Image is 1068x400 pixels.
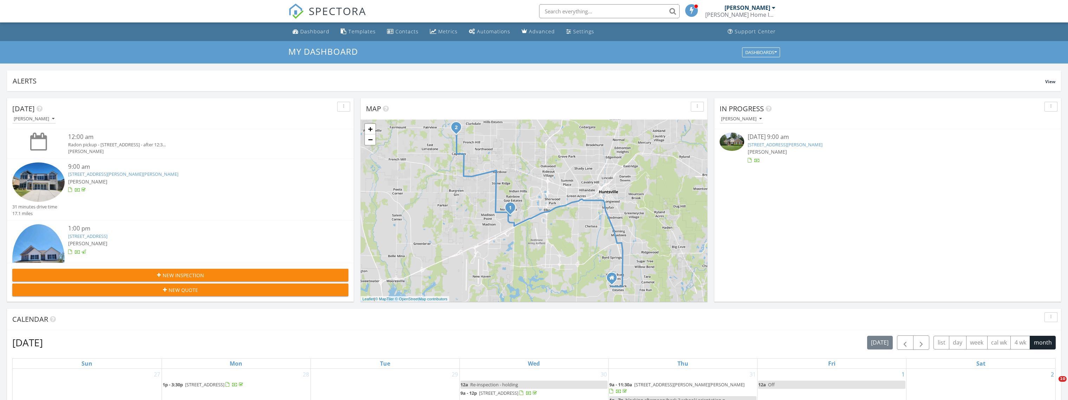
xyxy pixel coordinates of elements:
[721,116,762,121] div: [PERSON_NAME]
[300,28,329,35] div: Dashboard
[12,224,348,309] a: 1:00 pm [STREET_ADDRESS] [PERSON_NAME] 22 minutes drive time 11.0 miles
[913,335,930,350] button: Next month
[867,336,893,349] button: [DATE]
[599,369,608,380] a: Go to July 30, 2025
[609,381,756,396] a: 9a - 11:30a [STREET_ADDRESS][PERSON_NAME][PERSON_NAME]
[526,359,541,368] a: Wednesday
[338,25,379,38] a: Templates
[384,25,421,38] a: Contacts
[1010,336,1030,349] button: 4 wk
[456,127,460,131] div: 29524 Crawfish Dr NW, Harvest, AL 35749
[80,359,94,368] a: Sunday
[460,390,538,396] a: 9a - 12p [STREET_ADDRESS]
[748,148,787,155] span: [PERSON_NAME]
[748,369,757,380] a: Go to July 31, 2025
[348,28,376,35] div: Templates
[163,272,204,279] span: New Inspection
[455,125,458,130] i: 2
[12,335,43,349] h2: [DATE]
[975,359,987,368] a: Saturday
[460,381,468,388] span: 12a
[510,207,515,212] div: 137 Carrie Dr, Madison, AL 35758
[460,390,477,396] span: 9a - 12p
[68,224,320,233] div: 1:00 pm
[152,369,162,380] a: Go to July 27, 2025
[375,297,394,301] a: © MapTiler
[748,133,1028,141] div: [DATE] 9:00 am
[725,4,770,11] div: [PERSON_NAME]
[12,162,348,217] a: 9:00 am [STREET_ADDRESS][PERSON_NAME][PERSON_NAME] [PERSON_NAME] 31 minutes drive time 17.1 miles
[725,25,779,38] a: Support Center
[720,114,763,124] button: [PERSON_NAME]
[634,381,745,388] span: [STREET_ADDRESS][PERSON_NAME][PERSON_NAME]
[519,25,558,38] a: Advanced
[185,381,224,388] span: [STREET_ADDRESS]
[720,133,744,151] img: 9284381%2Fcover_photos%2Fv1UZ6wJf1rVOEOjX6JsD%2Fsmall.jpg
[228,359,244,368] a: Monday
[12,224,65,294] img: 9276151%2Fcover_photos%2F1HExYRiQLKAT0m15LJp6%2Fsmall.jpg
[395,28,419,35] div: Contacts
[288,46,358,57] span: My Dashboard
[745,50,777,55] div: Dashboards
[362,297,374,301] a: Leaflet
[1045,79,1055,85] span: View
[1030,336,1056,349] button: month
[68,141,320,148] div: Radon pickup - [STREET_ADDRESS] - after 12:3...
[379,359,392,368] a: Tuesday
[949,336,967,349] button: day
[742,47,780,57] button: Dashboards
[539,4,680,18] input: Search everything...
[12,314,48,324] span: Calendar
[470,381,518,388] span: Re-inspection - holding
[966,336,988,349] button: week
[290,25,332,38] a: Dashboard
[163,381,244,388] a: 1p - 3:30p [STREET_ADDRESS]
[900,369,906,380] a: Go to August 1, 2025
[609,381,745,394] a: 9a - 11:30a [STREET_ADDRESS][PERSON_NAME][PERSON_NAME]
[479,390,518,396] span: [STREET_ADDRESS]
[933,336,949,349] button: list
[1059,376,1067,382] span: 10
[609,381,632,388] span: 9a - 11:30a
[477,28,510,35] div: Automations
[509,206,512,211] i: 1
[450,369,459,380] a: Go to July 29, 2025
[14,116,54,121] div: [PERSON_NAME]
[12,284,348,296] button: New Quote
[301,369,310,380] a: Go to July 28, 2025
[466,25,513,38] a: Automations (Basic)
[12,104,35,113] span: [DATE]
[735,28,776,35] div: Support Center
[720,133,1056,164] a: [DATE] 9:00 am [STREET_ADDRESS][PERSON_NAME] [PERSON_NAME]
[288,4,304,19] img: The Best Home Inspection Software - Spectora
[427,25,460,38] a: Metrics
[365,134,375,145] a: Zoom out
[676,359,690,368] a: Thursday
[768,381,775,388] span: Off
[163,381,310,389] a: 1p - 3:30p [STREET_ADDRESS]
[68,240,107,247] span: [PERSON_NAME]
[460,389,608,398] a: 9a - 12p [STREET_ADDRESS]
[68,162,320,171] div: 9:00 am
[361,296,449,302] div: |
[573,28,594,35] div: Settings
[12,269,348,281] button: New Inspection
[366,104,381,113] span: Map
[309,4,366,18] span: SPECTORA
[12,114,56,124] button: [PERSON_NAME]
[748,141,823,148] a: [STREET_ADDRESS][PERSON_NAME]
[720,104,764,113] span: In Progress
[827,359,837,368] a: Friday
[705,11,775,18] div: Haines Home Inspections, LLC
[987,336,1011,349] button: cal wk
[365,124,375,134] a: Zoom in
[68,233,107,239] a: [STREET_ADDRESS]
[12,162,65,202] img: 9348960%2Fcover_photos%2Fn8O1P17Jxr4tPpH8vO80%2Fsmall.jpg
[758,381,766,388] span: 12a
[68,171,178,177] a: [STREET_ADDRESS][PERSON_NAME][PERSON_NAME]
[12,204,57,210] div: 31 minutes drive time
[68,178,107,185] span: [PERSON_NAME]
[897,335,913,350] button: Previous month
[13,76,1045,86] div: Alerts
[12,210,57,217] div: 17.1 miles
